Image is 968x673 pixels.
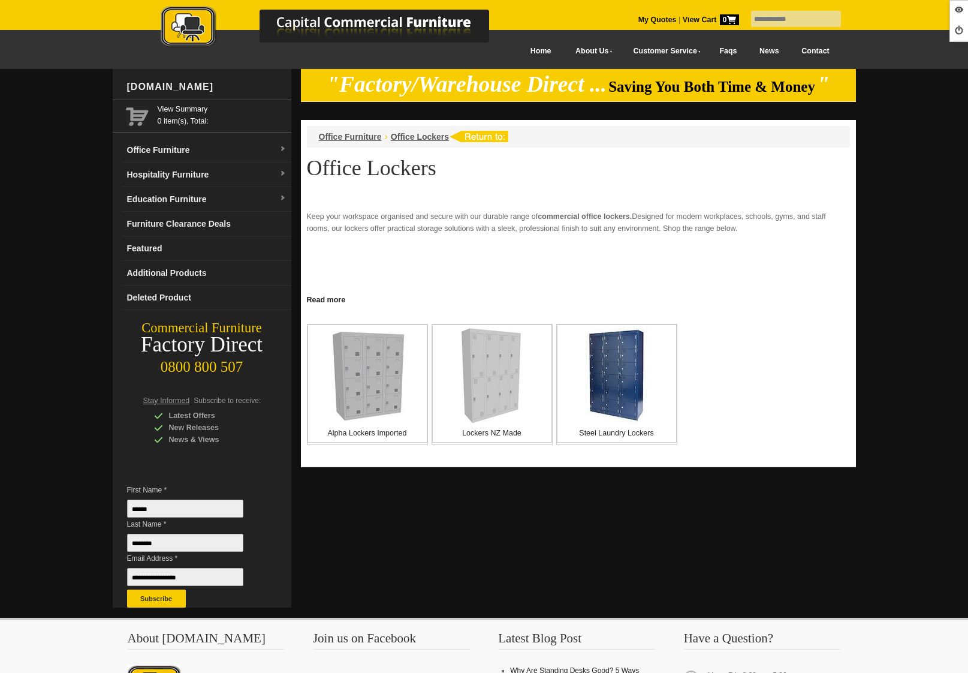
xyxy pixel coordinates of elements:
[620,38,708,65] a: Customer Service
[143,396,190,405] span: Stay Informed
[319,132,382,142] a: Office Furniture
[122,236,291,261] a: Featured
[313,632,470,650] h3: Join us on Facebook
[556,324,677,445] a: Steel Laundry Lockers Steel Laundry Lockers
[279,170,287,178] img: dropdown
[127,484,261,496] span: First Name *
[194,396,261,405] span: Subscribe to receive:
[127,568,243,586] input: Email Address *
[279,146,287,153] img: dropdown
[562,38,620,65] a: About Us
[127,590,186,608] button: Subscribe
[113,353,291,375] div: 0800 800 507
[538,212,632,221] strong: commercial office lockers.
[122,138,291,163] a: Office Furnituredropdown
[307,211,850,235] p: Keep your workspace organised and secure with our durable range of Designed for modern workplaces...
[307,324,428,445] a: Alpha Lockers Imported Alpha Lockers Imported
[122,69,291,105] div: [DOMAIN_NAME]
[449,131,508,142] img: return to
[432,324,553,445] a: Lockers NZ Made Lockers NZ Made
[327,72,607,97] em: "Factory/Warehouse Direct ...
[684,632,841,650] h3: Have a Question?
[385,131,388,143] li: ›
[158,103,287,125] span: 0 item(s), Total:
[817,72,830,97] em: "
[720,14,739,25] span: 0
[308,427,427,439] p: Alpha Lockers Imported
[122,261,291,286] a: Additional Products
[154,410,268,422] div: Latest Offers
[708,38,749,65] a: Faqs
[127,500,243,518] input: First Name *
[433,427,551,439] p: Lockers NZ Made
[128,6,547,53] a: Capital Commercial Furniture Logo
[127,518,261,530] span: Last Name *
[122,286,291,310] a: Deleted Product
[128,6,547,50] img: Capital Commercial Furniture Logo
[127,552,261,564] span: Email Address *
[460,328,524,424] img: Lockers NZ Made
[158,103,287,115] a: View Summary
[391,132,449,142] a: Office Lockers
[307,157,850,179] h1: Office Lockers
[557,427,676,439] p: Steel Laundry Lockers
[128,632,285,650] h3: About [DOMAIN_NAME]
[154,434,268,446] div: News & Views
[127,534,243,552] input: Last Name *
[748,38,790,65] a: News
[790,38,840,65] a: Contact
[113,336,291,353] div: Factory Direct
[279,195,287,202] img: dropdown
[301,291,856,306] a: Click to read more
[154,422,268,434] div: New Releases
[122,212,291,236] a: Furniture Clearance Deals
[638,16,677,24] a: My Quotes
[586,328,648,424] img: Steel Laundry Lockers
[680,16,738,24] a: View Cart0
[122,187,291,212] a: Education Furnituredropdown
[122,163,291,187] a: Hospitality Furnituredropdown
[683,16,739,24] strong: View Cart
[322,331,412,421] img: Alpha Lockers Imported
[498,632,655,650] h3: Latest Blog Post
[608,79,815,95] span: Saving You Both Time & Money
[113,320,291,336] div: Commercial Furniture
